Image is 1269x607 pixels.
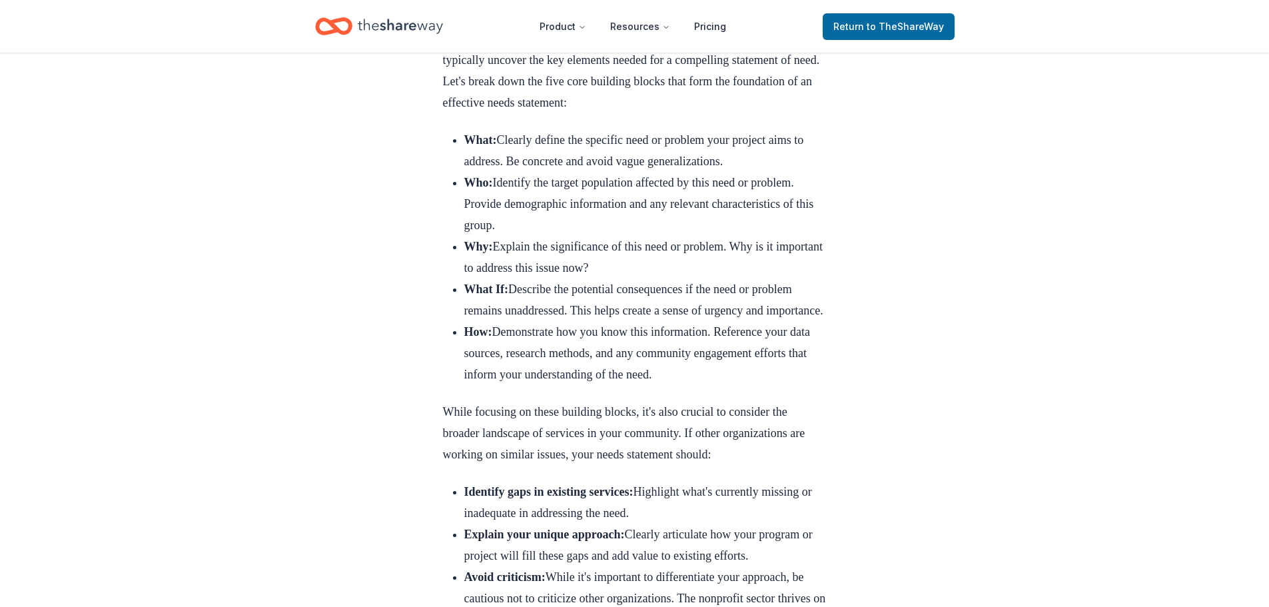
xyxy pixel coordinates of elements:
[464,240,493,253] strong: Why:
[823,13,955,40] a: Returnto TheShareWay
[464,279,827,321] li: Describe the potential consequences if the need or problem remains unaddressed. This helps create...
[464,129,827,172] li: Clearly define the specific need or problem your project aims to address. Be concrete and avoid v...
[464,481,827,524] li: Highlight what's currently missing or inadequate in addressing the need.
[529,11,737,42] nav: Main
[867,21,944,32] span: to TheShareWay
[464,524,827,566] li: Clearly articulate how your program or project will fill these gaps and add value to existing eff...
[443,7,827,113] p: If your organization has conducted a comprehensive program planning process or strategic planning...
[464,133,497,147] strong: What:
[443,401,827,465] p: While focusing on these building blocks, it's also crucial to consider the broader landscape of s...
[833,19,944,35] span: Return
[464,528,625,541] strong: Explain your unique approach:
[529,13,597,40] button: Product
[464,176,493,189] strong: Who:
[600,13,681,40] button: Resources
[683,13,737,40] a: Pricing
[464,236,827,279] li: Explain the significance of this need or problem. Why is it important to address this issue now?
[464,325,492,338] strong: How:
[315,11,443,42] a: Home
[464,172,827,236] li: Identify the target population affected by this need or problem. Provide demographic information ...
[464,283,509,296] strong: What If:
[464,570,546,584] strong: Avoid criticism:
[464,485,634,498] strong: Identify gaps in existing services:
[464,321,827,385] li: Demonstrate how you know this information. Reference your data sources, research methods, and any...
